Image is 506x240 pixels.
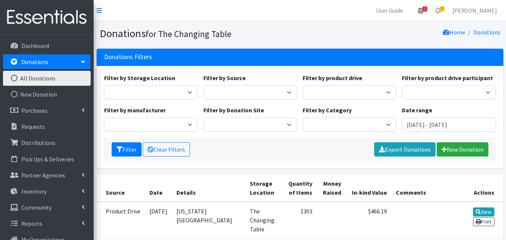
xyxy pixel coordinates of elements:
[443,28,465,36] a: Home
[3,71,91,86] a: All Donations
[145,174,172,202] th: Date
[21,171,65,179] p: Partner Agencies
[402,118,496,132] input: January 1, 2011 - December 31, 2011
[422,6,427,12] span: 1
[245,202,282,239] td: The Changing Table
[21,139,55,146] p: Distributions
[21,204,52,211] p: Community
[21,107,48,114] p: Purchases
[3,38,91,53] a: Dashboard
[172,174,245,202] th: Details
[21,123,45,130] p: Requests
[21,188,46,195] p: Inventory
[402,73,493,82] label: Filter by product drive participant
[317,174,346,202] th: Money Raised
[100,27,297,40] h1: Donations
[440,6,445,12] span: 3
[3,168,91,183] a: Partner Agencies
[146,28,231,39] small: for The Changing Table
[3,200,91,215] a: Community
[473,217,494,226] a: Print
[97,174,145,202] th: Source
[3,216,91,231] a: Reports
[3,54,91,69] a: Donations
[21,42,49,49] p: Dashboard
[346,202,391,239] td: $466.19
[172,202,245,239] td: [US_STATE][GEOGRAPHIC_DATA]
[303,106,352,115] label: Filter by Category
[402,106,432,115] label: Date range
[97,202,145,239] td: Product Drive
[3,119,91,134] a: Requests
[473,28,500,36] a: Donations
[104,73,175,82] label: Filter by Storage Location
[145,202,172,239] td: [DATE]
[374,142,436,157] a: Export Donations
[112,142,142,157] button: Filter
[412,3,429,18] a: 1
[282,202,317,239] td: 1303
[437,142,488,157] a: New Donation
[203,73,246,82] label: Filter by Source
[203,106,264,115] label: Filter by Donation Site
[104,53,152,61] h3: Donations Filters
[3,135,91,150] a: Distributions
[473,207,494,216] a: View
[446,3,503,18] a: [PERSON_NAME]
[429,3,446,18] a: 3
[282,174,317,202] th: Quantity of Items
[21,155,74,163] p: Pick Ups & Deliveries
[143,142,190,157] a: Clear Filters
[104,106,166,115] label: Filter by manufacturer
[3,5,91,30] img: HumanEssentials
[391,174,467,202] th: Comments
[245,174,282,202] th: Storage Location
[3,152,91,167] a: Pick Ups & Deliveries
[21,220,42,227] p: Reports
[370,3,409,18] a: User Guide
[3,184,91,199] a: Inventory
[3,103,91,118] a: Purchases
[21,58,48,66] p: Donations
[346,174,391,202] th: In-kind Value
[303,73,362,82] label: Filter by product drive
[3,87,91,102] a: New Donation
[467,174,503,202] th: Actions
